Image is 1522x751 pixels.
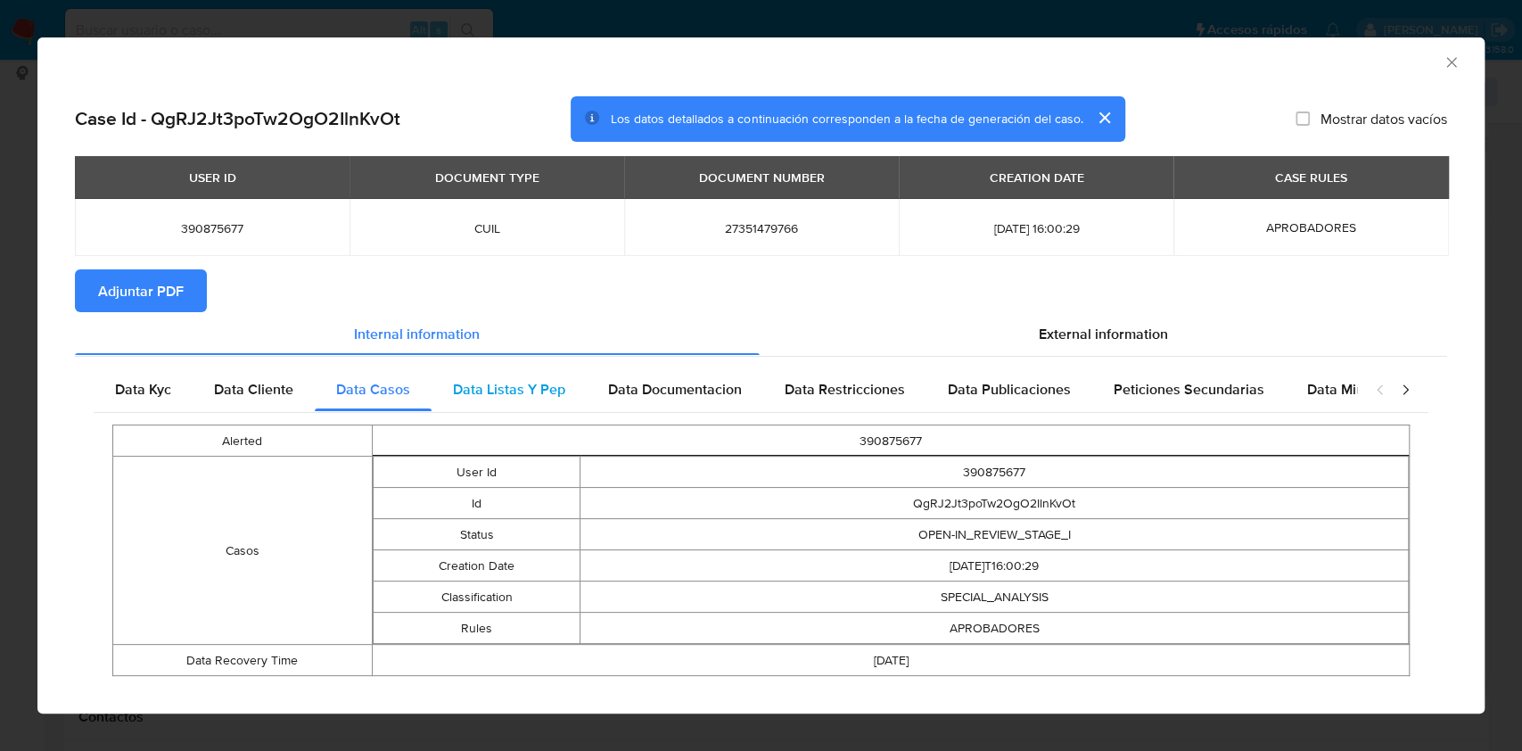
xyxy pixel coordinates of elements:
[178,162,247,193] div: USER ID
[580,519,1409,550] td: OPEN-IN_REVIEW_STAGE_I
[96,220,328,236] span: 390875677
[372,645,1409,676] td: [DATE]
[336,379,410,400] span: Data Casos
[354,323,480,343] span: Internal information
[1320,110,1447,128] span: Mostrar datos vacíos
[75,107,400,130] h2: Case Id - QgRJ2Jt3poTw2OgO2IlnKvOt
[1114,379,1264,400] span: Peticiones Secundarias
[373,550,580,582] td: Creation Date
[373,457,580,488] td: User Id
[1307,379,1405,400] span: Data Minoridad
[373,582,580,613] td: Classification
[453,379,565,400] span: Data Listas Y Pep
[113,645,373,676] td: Data Recovery Time
[1296,111,1310,126] input: Mostrar datos vacíos
[373,519,580,550] td: Status
[424,162,550,193] div: DOCUMENT TYPE
[580,457,1409,488] td: 390875677
[1264,162,1358,193] div: CASE RULES
[920,220,1152,236] span: [DATE] 16:00:29
[608,379,742,400] span: Data Documentacion
[1443,54,1459,70] button: Cerrar ventana
[580,582,1409,613] td: SPECIAL_ANALYSIS
[94,368,1357,411] div: Detailed internal info
[1039,323,1168,343] span: External information
[580,488,1409,519] td: QgRJ2Jt3poTw2OgO2IlnKvOt
[214,379,293,400] span: Data Cliente
[75,312,1447,355] div: Detailed info
[37,37,1485,714] div: closure-recommendation-modal
[373,613,580,644] td: Rules
[611,110,1082,128] span: Los datos detallados a continuación corresponden a la fecha de generación del caso.
[580,550,1409,582] td: [DATE]T16:00:29
[1082,96,1125,139] button: cerrar
[113,457,373,645] td: Casos
[948,379,1071,400] span: Data Publicaciones
[75,269,207,312] button: Adjuntar PDF
[978,162,1094,193] div: CREATION DATE
[113,425,373,457] td: Alerted
[785,379,905,400] span: Data Restricciones
[372,425,1409,457] td: 390875677
[115,379,171,400] span: Data Kyc
[646,220,877,236] span: 27351479766
[688,162,835,193] div: DOCUMENT NUMBER
[98,271,184,310] span: Adjuntar PDF
[373,488,580,519] td: Id
[1266,219,1356,236] span: APROBADORES
[580,613,1409,644] td: APROBADORES
[371,220,603,236] span: CUIL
